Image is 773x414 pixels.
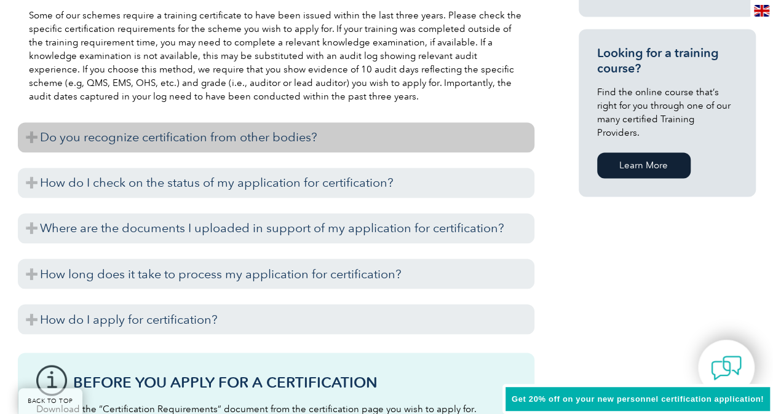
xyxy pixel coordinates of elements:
[18,122,534,152] h3: Do you recognize certification from other bodies?
[597,85,737,139] p: Find the online course that’s right for you through one of our many certified Training Providers.
[18,213,534,243] h3: Where are the documents I uploaded in support of my application for certification?
[73,374,516,389] h3: Before You Apply For a Certification
[29,9,523,103] p: Some of our schemes require a training certificate to have been issued within the last three year...
[18,304,534,334] h3: How do I apply for certification?
[597,152,691,178] a: Learn More
[711,353,742,383] img: contact-chat.png
[754,5,769,17] img: en
[18,388,82,414] a: BACK TO TOP
[18,259,534,289] h3: How long does it take to process my application for certification?
[512,394,764,404] span: Get 20% off on your new personnel certification application!
[18,168,534,198] h3: How do I check on the status of my application for certification?
[597,45,737,76] h3: Looking for a training course?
